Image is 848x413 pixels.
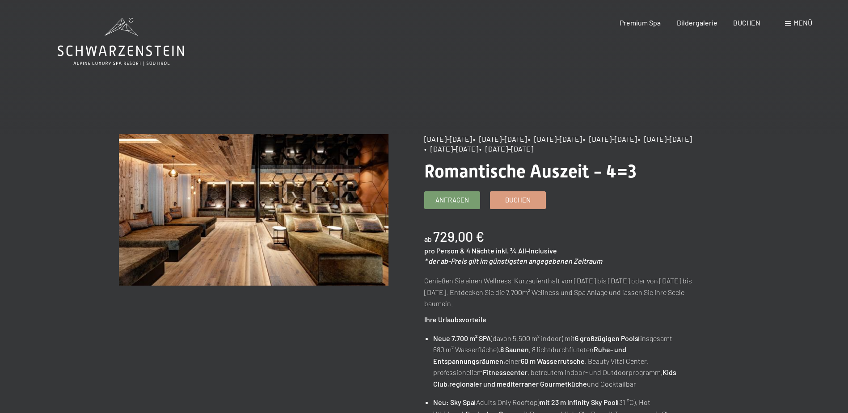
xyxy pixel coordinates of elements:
[575,334,638,342] strong: 6 großzügigen Pools
[433,345,626,365] strong: Ruhe- und Entspannungsräumen,
[433,228,484,244] b: 729,00 €
[505,195,531,205] span: Buchen
[638,135,692,143] span: • [DATE]–[DATE]
[793,18,812,27] span: Menü
[433,333,693,390] li: (davon 5.500 m² indoor) mit (insgesamt 680 m² Wasserfläche), , 8 lichtdurchfluteten einer , Beaut...
[433,334,491,342] strong: Neue 7.700 m² SPA
[496,246,557,255] span: inkl. ¾ All-Inclusive
[424,235,432,243] span: ab
[473,135,527,143] span: • [DATE]–[DATE]
[449,379,587,388] strong: regionaler und mediterraner Gourmetküche
[521,357,585,365] strong: 60 m Wasserrutsche
[433,398,474,406] strong: Neu: Sky Spa
[583,135,637,143] span: • [DATE]–[DATE]
[424,246,465,255] span: pro Person &
[479,144,533,153] span: • [DATE]–[DATE]
[433,368,676,388] strong: Kids Club
[620,18,661,27] a: Premium Spa
[424,257,602,265] em: * der ab-Preis gilt im günstigsten angegebenen Zeitraum
[677,18,717,27] a: Bildergalerie
[424,275,694,309] p: Genießen Sie einen Wellness-Kurzaufenthalt von [DATE] bis [DATE] oder von [DATE] bis [DATE]. Entd...
[490,192,545,209] a: Buchen
[424,315,486,324] strong: Ihre Urlaubsvorteile
[483,368,527,376] strong: Fitnesscenter
[435,195,469,205] span: Anfragen
[466,246,494,255] span: 4 Nächte
[425,192,480,209] a: Anfragen
[528,135,582,143] span: • [DATE]–[DATE]
[733,18,760,27] a: BUCHEN
[424,161,637,182] span: Romantische Auszeit - 4=3
[424,144,478,153] span: • [DATE]–[DATE]
[500,345,529,354] strong: 8 Saunen
[540,398,617,406] strong: mit 23 m Infinity Sky Pool
[424,135,472,143] span: [DATE]–[DATE]
[119,134,388,286] img: Romantische Auszeit - 4=3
